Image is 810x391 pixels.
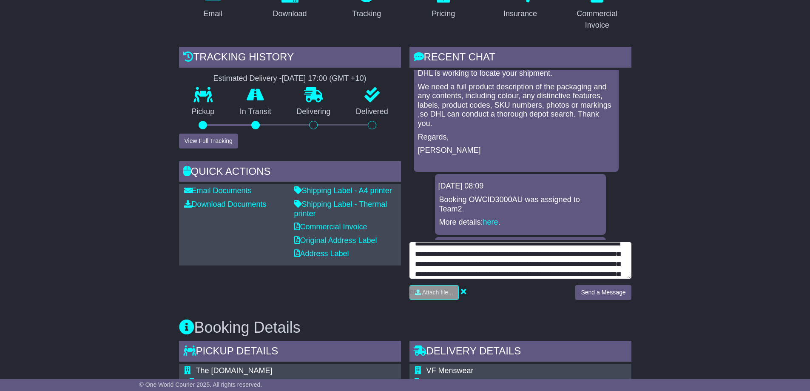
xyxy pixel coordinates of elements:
[426,366,474,375] span: VF Menswear
[294,249,349,258] a: Address Label
[227,107,284,117] p: In Transit
[426,378,590,387] div: Delivery
[284,107,344,117] p: Delivering
[179,74,401,83] div: Estimated Delivery -
[439,195,602,214] p: Booking OWCID3000AU was assigned to Team2.
[409,47,631,70] div: RECENT CHAT
[343,107,401,117] p: Delivered
[282,74,367,83] div: [DATE] 17:00 (GMT +10)
[418,69,614,78] p: DHL is working to locate your shipment.
[139,381,262,388] span: © One World Courier 2025. All rights reserved.
[196,366,273,375] span: The [DOMAIN_NAME]
[203,8,222,20] div: Email
[418,83,614,128] p: We need a full product description of the packaging and any contents, including colour, any disti...
[439,218,602,227] p: More details: .
[179,107,227,117] p: Pickup
[294,236,377,245] a: Original Address Label
[179,134,238,148] button: View Full Tracking
[418,146,614,155] p: [PERSON_NAME]
[294,223,367,231] a: Commercial Invoice
[503,8,537,20] div: Insurance
[179,47,401,70] div: Tracking history
[196,378,237,386] span: Commercial
[352,8,381,20] div: Tracking
[426,378,467,386] span: Commercial
[409,341,631,364] div: Delivery Details
[184,186,252,195] a: Email Documents
[179,341,401,364] div: Pickup Details
[294,200,387,218] a: Shipping Label - Thermal printer
[483,218,498,226] a: here
[179,161,401,184] div: Quick Actions
[179,319,631,336] h3: Booking Details
[432,8,455,20] div: Pricing
[294,186,392,195] a: Shipping Label - A4 printer
[418,133,614,142] p: Regards,
[196,378,360,387] div: Pickup
[568,8,626,31] div: Commercial Invoice
[273,8,307,20] div: Download
[184,200,267,208] a: Download Documents
[575,285,631,300] button: Send a Message
[438,182,603,191] div: [DATE] 08:09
